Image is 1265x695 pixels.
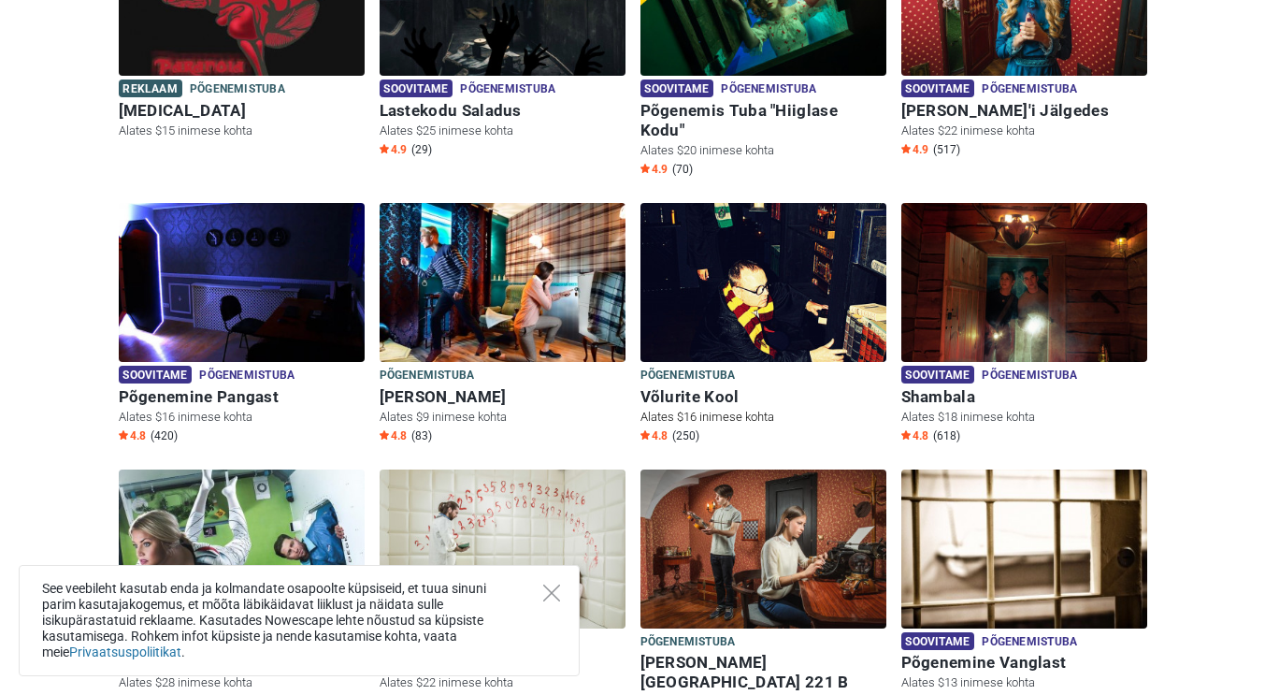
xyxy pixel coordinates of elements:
[19,565,580,676] div: See veebileht kasutab enda ja kolmandate osapoolte küpsiseid, et tuua sinuni parim kasutajakogemu...
[901,80,975,97] span: Soovitame
[901,203,1147,447] a: Shambala Soovitame Põgenemistuba Shambala Alates $18 inimese kohta Star4.8 (618)
[380,674,625,691] p: Alates $22 inimese kohta
[901,470,1147,629] img: Põgenemine Vanglast
[119,203,365,362] img: Põgenemine Pangast
[640,203,886,447] a: Võlurite Kool Põgenemistuba Võlurite Kool Alates $16 inimese kohta Star4.8 (250)
[982,80,1077,100] span: Põgenemistuba
[901,632,975,650] span: Soovitame
[901,123,1147,139] p: Alates $22 inimese kohta
[119,409,365,426] p: Alates $16 inimese kohta
[640,409,886,426] p: Alates $16 inimese kohta
[119,123,365,139] p: Alates $15 inimese kohta
[640,203,886,362] img: Võlurite Kool
[380,428,407,443] span: 4.8
[119,387,365,407] h6: Põgenemine Pangast
[380,101,625,121] h6: Lastekodu Saladus
[672,162,693,177] span: (70)
[380,80,453,97] span: Soovitame
[640,101,886,140] h6: Põgenemis Tuba "Hiiglase Kodu"
[151,428,178,443] span: (420)
[380,430,389,440] img: Star
[640,428,668,443] span: 4.8
[119,430,128,440] img: Star
[901,674,1147,691] p: Alates $13 inimese kohta
[380,144,389,153] img: Star
[901,428,928,443] span: 4.8
[119,101,365,121] h6: [MEDICAL_DATA]
[199,366,295,386] span: Põgenemistuba
[119,203,365,447] a: Põgenemine Pangast Soovitame Põgenemistuba Põgenemine Pangast Alates $16 inimese kohta Star4.8 (420)
[640,162,668,177] span: 4.9
[933,142,960,157] span: (517)
[901,144,911,153] img: Star
[721,80,816,100] span: Põgenemistuba
[640,80,714,97] span: Soovitame
[411,428,432,443] span: (83)
[119,428,146,443] span: 4.8
[672,428,699,443] span: (250)
[380,203,625,362] img: Sherlock Holmes
[380,387,625,407] h6: [PERSON_NAME]
[380,123,625,139] p: Alates $25 inimese kohta
[380,142,407,157] span: 4.9
[119,470,365,629] img: Gravity
[380,470,625,629] img: Psühhiaatriahaigla
[640,470,886,629] img: Baker Street 221 B
[380,203,625,447] a: Sherlock Holmes Põgenemistuba [PERSON_NAME] Alates $9 inimese kohta Star4.8 (83)
[460,80,555,100] span: Põgenemistuba
[119,674,365,691] p: Alates $28 inimese kohta
[119,80,182,97] span: Reklaam
[640,653,886,692] h6: [PERSON_NAME][GEOGRAPHIC_DATA] 221 B
[380,409,625,426] p: Alates $9 inimese kohta
[190,80,285,100] span: Põgenemistuba
[933,428,960,443] span: (618)
[901,366,975,384] span: Soovitame
[901,387,1147,407] h6: Shambala
[640,387,886,407] h6: Võlurite Kool
[901,101,1147,121] h6: [PERSON_NAME]'i Jälgedes
[640,430,650,440] img: Star
[901,142,928,157] span: 4.9
[640,366,736,386] span: Põgenemistuba
[543,585,560,601] button: Close
[901,409,1147,426] p: Alates $18 inimese kohta
[982,632,1077,653] span: Põgenemistuba
[640,632,736,653] span: Põgenemistuba
[901,430,911,440] img: Star
[901,653,1147,673] h6: Põgenemine Vanglast
[119,366,193,384] span: Soovitame
[982,366,1077,386] span: Põgenemistuba
[380,366,475,386] span: Põgenemistuba
[901,203,1147,362] img: Shambala
[640,142,886,159] p: Alates $20 inimese kohta
[411,142,432,157] span: (29)
[69,644,181,659] a: Privaatsuspoliitikat
[640,164,650,173] img: Star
